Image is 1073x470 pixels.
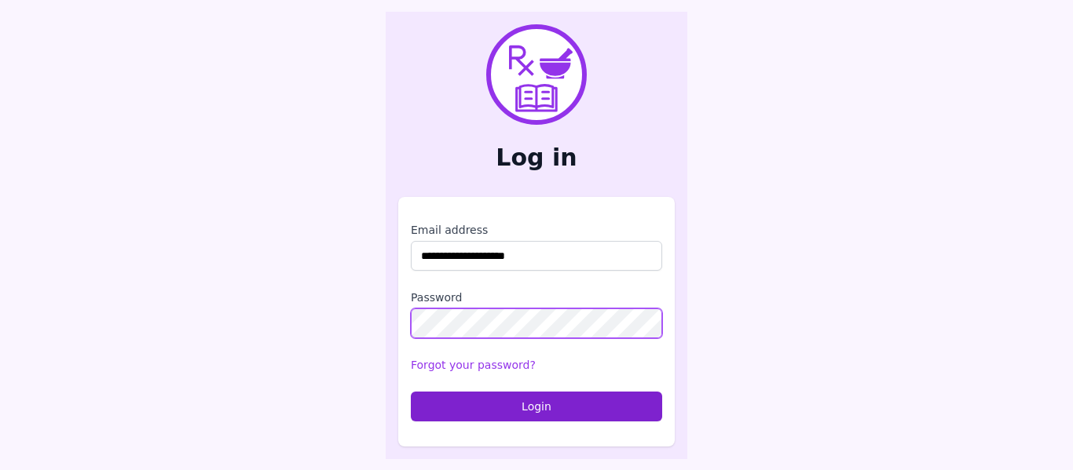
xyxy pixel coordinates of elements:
a: Forgot your password? [411,359,536,371]
button: Login [411,392,662,421]
img: PharmXellence Logo [486,24,587,125]
label: Password [411,290,662,305]
label: Email address [411,222,662,238]
h2: Log in [398,144,675,172]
